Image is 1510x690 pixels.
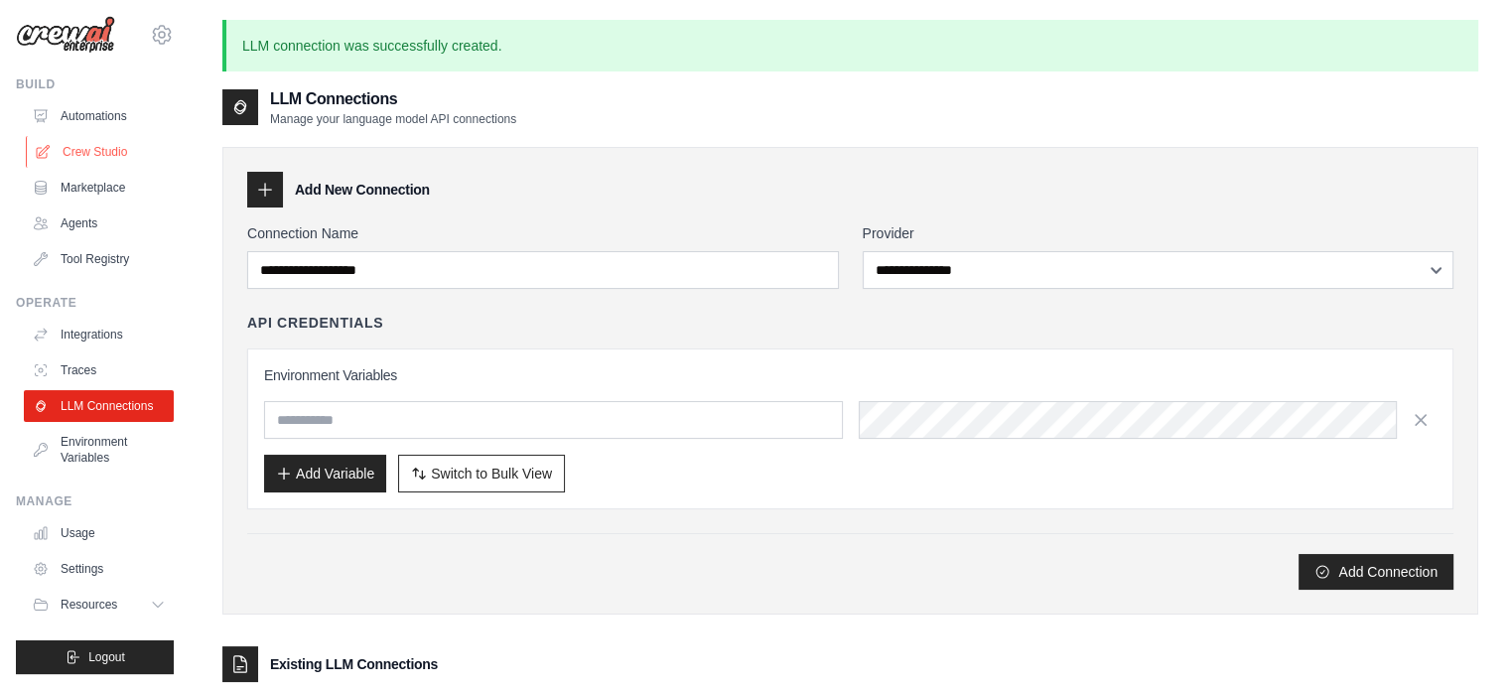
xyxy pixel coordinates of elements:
a: Integrations [24,319,174,350]
label: Provider [863,223,1454,243]
div: Build [16,76,174,92]
button: Add Connection [1299,554,1453,590]
span: Switch to Bulk View [431,464,552,483]
h2: LLM Connections [270,87,516,111]
a: Automations [24,100,174,132]
h3: Add New Connection [295,180,430,200]
a: Agents [24,207,174,239]
button: Add Variable [264,455,386,492]
img: Logo [16,16,115,54]
span: Resources [61,597,117,613]
a: LLM Connections [24,390,174,422]
button: Switch to Bulk View [398,455,565,492]
a: Settings [24,553,174,585]
p: Manage your language model API connections [270,111,516,127]
div: Manage [16,493,174,509]
button: Logout [16,640,174,674]
h3: Environment Variables [264,365,1437,385]
p: LLM connection was successfully created. [222,20,1478,71]
h3: Existing LLM Connections [270,654,438,674]
button: Resources [24,589,174,621]
a: Tool Registry [24,243,174,275]
a: Traces [24,354,174,386]
div: Operate [16,295,174,311]
a: Marketplace [24,172,174,204]
a: Crew Studio [26,136,176,168]
a: Environment Variables [24,426,174,474]
h4: API Credentials [247,313,383,333]
span: Logout [88,649,125,665]
label: Connection Name [247,223,839,243]
a: Usage [24,517,174,549]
